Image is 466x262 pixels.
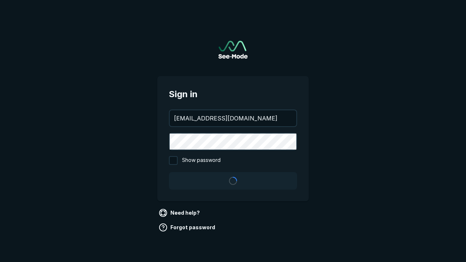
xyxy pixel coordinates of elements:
a: Forgot password [157,222,218,233]
a: Go to sign in [218,41,248,59]
img: See-Mode Logo [218,41,248,59]
span: Show password [182,156,221,165]
a: Need help? [157,207,203,219]
input: your@email.com [170,110,296,126]
span: Sign in [169,88,297,101]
